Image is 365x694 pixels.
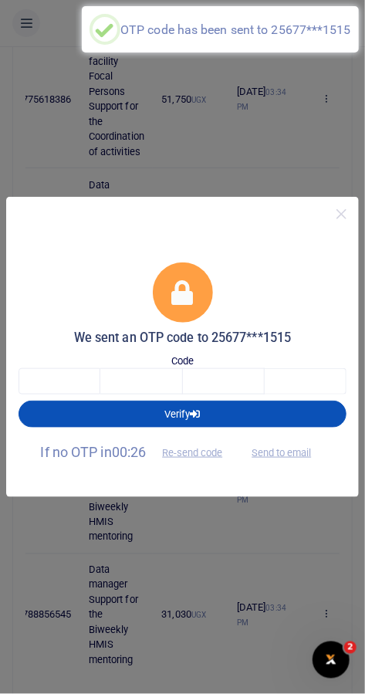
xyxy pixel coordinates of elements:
[344,642,357,654] span: 2
[313,642,350,679] iframe: Intercom live chat
[120,22,351,37] div: OTP code has been sent to 25677***1515
[171,354,194,369] label: Code
[330,203,353,225] button: Close
[19,330,346,346] h5: We sent an OTP code to 25677***1515
[19,401,346,427] button: Verify
[41,444,236,460] span: If no OTP in
[112,444,147,460] span: 00:26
